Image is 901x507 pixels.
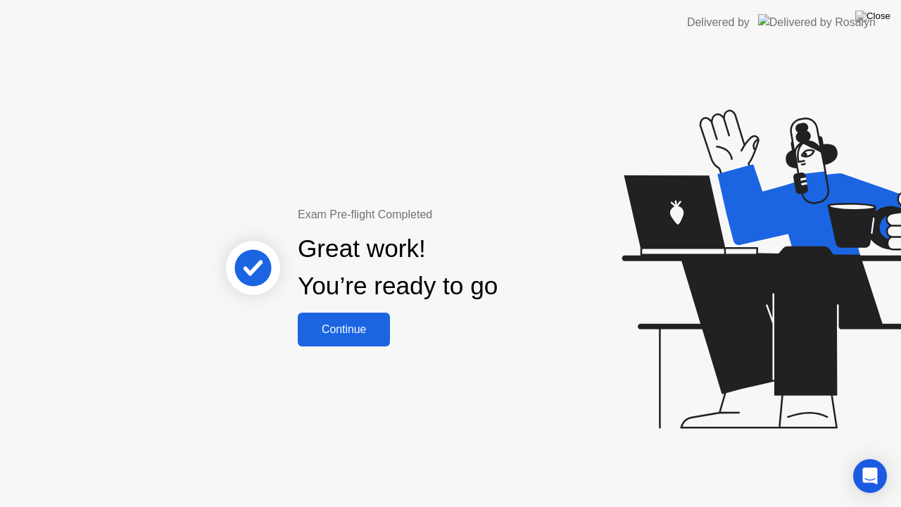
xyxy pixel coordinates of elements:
div: Great work! You’re ready to go [298,230,498,305]
div: Continue [302,323,386,336]
div: Delivered by [687,14,750,31]
img: Delivered by Rosalyn [758,14,876,30]
div: Open Intercom Messenger [853,459,887,493]
img: Close [855,11,890,22]
button: Continue [298,313,390,346]
div: Exam Pre-flight Completed [298,206,588,223]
